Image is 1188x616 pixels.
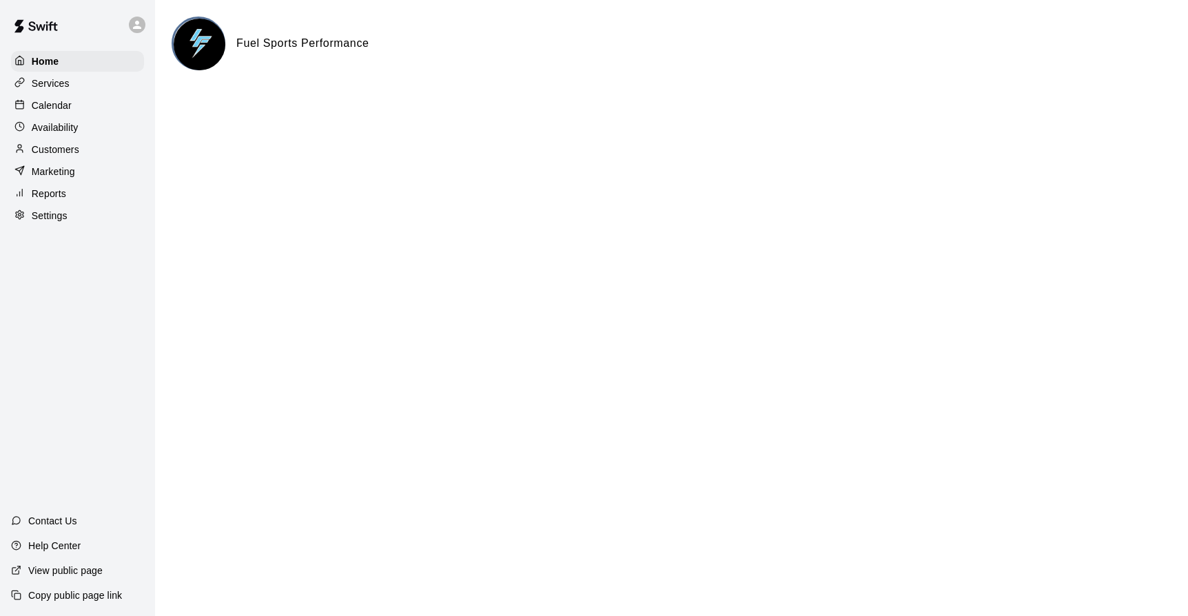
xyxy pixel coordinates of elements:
p: Availability [32,121,79,134]
a: Settings [11,205,144,226]
p: Marketing [32,165,75,178]
p: View public page [28,564,103,577]
p: Services [32,76,70,90]
img: Fuel Sports Performance logo [174,19,225,70]
a: Home [11,51,144,72]
p: Home [32,54,59,68]
h6: Fuel Sports Performance [236,34,369,52]
a: Calendar [11,95,144,116]
a: Services [11,73,144,94]
p: Calendar [32,99,72,112]
a: Availability [11,117,144,138]
a: Reports [11,183,144,204]
a: Customers [11,139,144,160]
p: Help Center [28,539,81,553]
a: Marketing [11,161,144,182]
p: Customers [32,143,79,156]
p: Settings [32,209,68,223]
p: Reports [32,187,66,201]
p: Contact Us [28,514,77,528]
p: Copy public page link [28,588,122,602]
